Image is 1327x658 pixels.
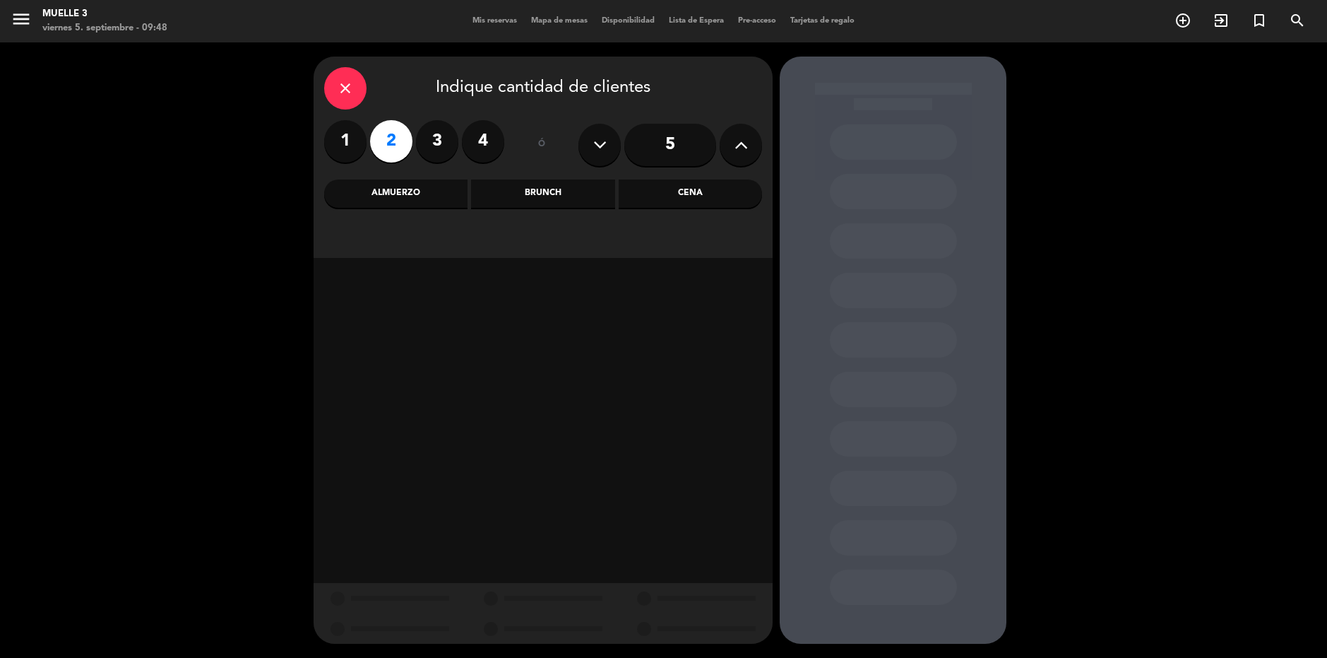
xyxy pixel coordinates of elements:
i: exit_to_app [1213,12,1230,29]
div: Cena [619,180,762,208]
div: Indique cantidad de clientes [324,67,762,110]
i: add_circle_outline [1174,12,1191,29]
i: search [1289,12,1306,29]
div: Muelle 3 [42,7,167,21]
label: 4 [462,120,504,163]
button: menu [11,8,32,35]
div: Brunch [471,180,614,208]
div: viernes 5. septiembre - 09:48 [42,21,167,35]
div: Almuerzo [324,180,468,208]
label: 2 [370,120,412,163]
label: 1 [324,120,367,163]
div: ó [518,120,564,170]
span: Pre-acceso [731,17,783,25]
span: Mapa de mesas [524,17,595,25]
span: Disponibilidad [595,17,662,25]
i: turned_in_not [1251,12,1268,29]
i: close [337,80,354,97]
span: Tarjetas de regalo [783,17,862,25]
span: Mis reservas [465,17,524,25]
label: 3 [416,120,458,163]
span: Lista de Espera [662,17,731,25]
i: menu [11,8,32,30]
